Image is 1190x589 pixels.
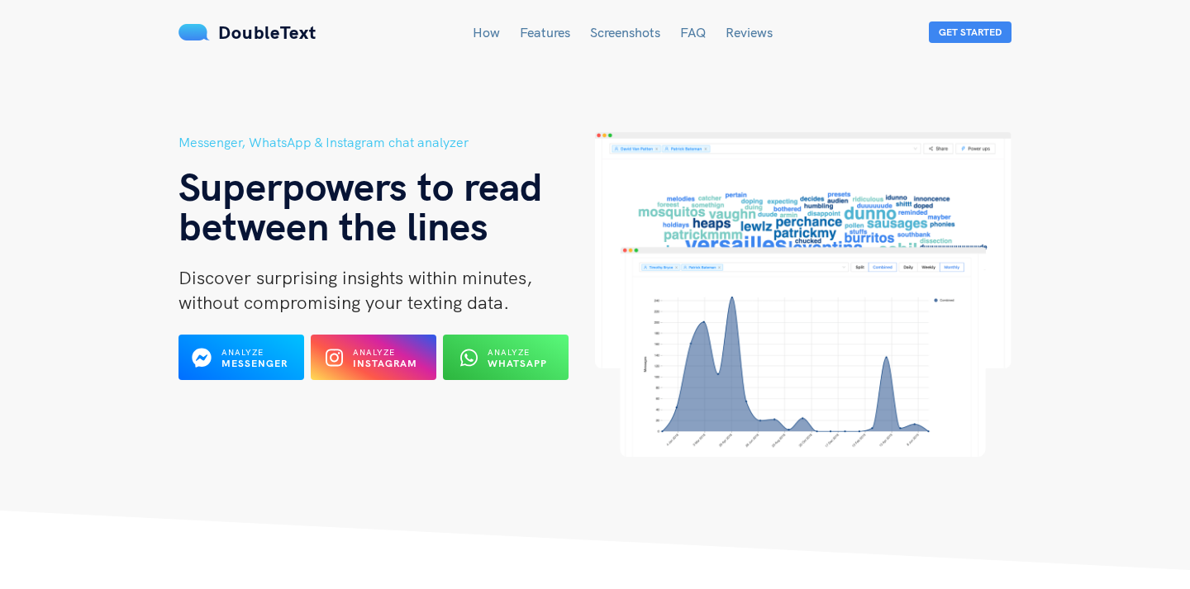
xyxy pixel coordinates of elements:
[221,347,264,358] span: Analyze
[680,24,706,40] a: FAQ
[488,347,530,358] span: Analyze
[178,356,304,371] a: Analyze Messenger
[178,266,532,289] span: Discover surprising insights within minutes,
[178,335,304,380] button: Analyze Messenger
[488,357,547,369] b: WhatsApp
[443,335,569,380] button: Analyze WhatsApp
[221,357,288,369] b: Messenger
[353,347,395,358] span: Analyze
[218,21,317,44] span: DoubleText
[178,24,210,40] img: mS3x8y1f88AAAAABJRU5ErkJggg==
[178,291,509,314] span: without compromising your texting data.
[929,21,1011,43] button: Get Started
[520,24,570,40] a: Features
[590,24,660,40] a: Screenshots
[178,21,317,44] a: DoubleText
[311,335,436,380] button: Analyze Instagram
[178,132,595,153] h5: Messenger, WhatsApp & Instagram chat analyzer
[353,357,417,369] b: Instagram
[311,356,436,371] a: Analyze Instagram
[473,24,500,40] a: How
[595,132,1011,457] img: hero
[726,24,773,40] a: Reviews
[178,161,543,211] span: Superpowers to read
[178,201,488,250] span: between the lines
[443,356,569,371] a: Analyze WhatsApp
